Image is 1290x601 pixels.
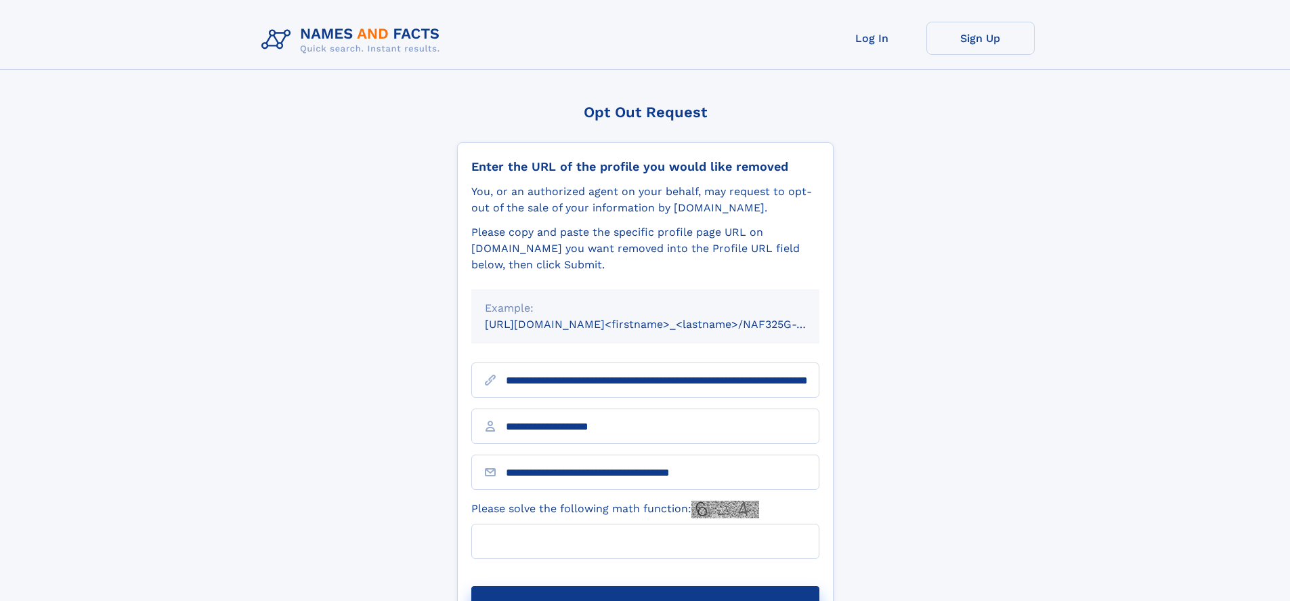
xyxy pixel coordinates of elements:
div: You, or an authorized agent on your behalf, may request to opt-out of the sale of your informatio... [471,184,819,216]
a: Log In [818,22,926,55]
small: [URL][DOMAIN_NAME]<firstname>_<lastname>/NAF325G-xxxxxxxx [485,318,845,331]
div: Please copy and paste the specific profile page URL on [DOMAIN_NAME] you want removed into the Pr... [471,224,819,273]
a: Sign Up [926,22,1035,55]
img: Logo Names and Facts [256,22,451,58]
label: Please solve the following math function: [471,501,759,518]
div: Opt Out Request [457,104,834,121]
div: Enter the URL of the profile you would like removed [471,159,819,174]
div: Example: [485,300,806,316]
